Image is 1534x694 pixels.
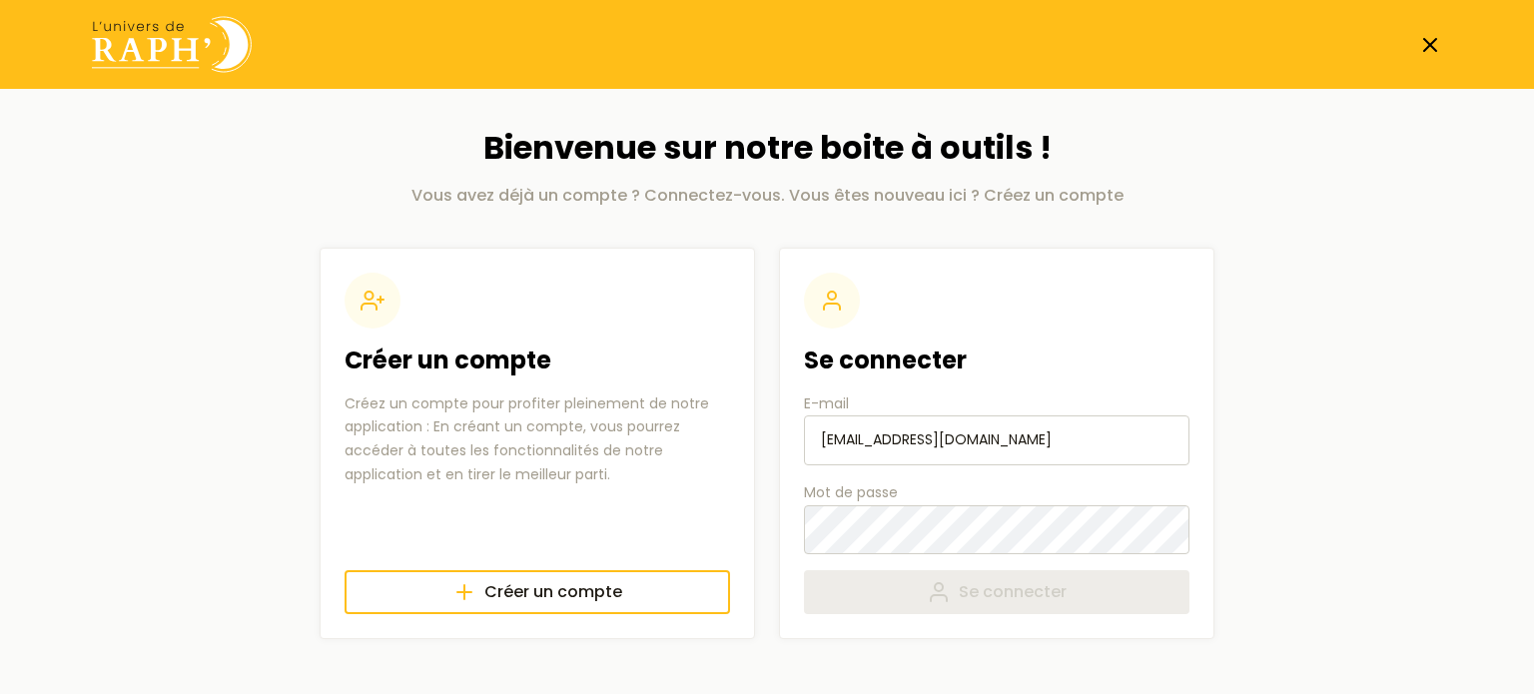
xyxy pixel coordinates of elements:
span: Se connecter [959,580,1067,604]
label: E-mail [804,392,1189,466]
p: Vous avez déjà un compte ? Connectez-vous. Vous êtes nouveau ici ? Créez un compte [320,184,1214,208]
h1: Bienvenue sur notre boite à outils ! [320,129,1214,167]
img: Univers de Raph logo [92,16,252,73]
label: Mot de passe [804,481,1189,554]
a: Fermer la page [1418,33,1442,57]
h2: Se connecter [804,345,1189,376]
button: Se connecter [804,570,1189,614]
span: Créer un compte [484,580,622,604]
p: Créez un compte pour profiter pleinement de notre application : En créant un compte, vous pourrez... [345,392,730,487]
h2: Créer un compte [345,345,730,376]
a: Créer un compte [345,570,730,614]
input: Mot de passe [804,505,1189,554]
input: E-mail [804,415,1189,465]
